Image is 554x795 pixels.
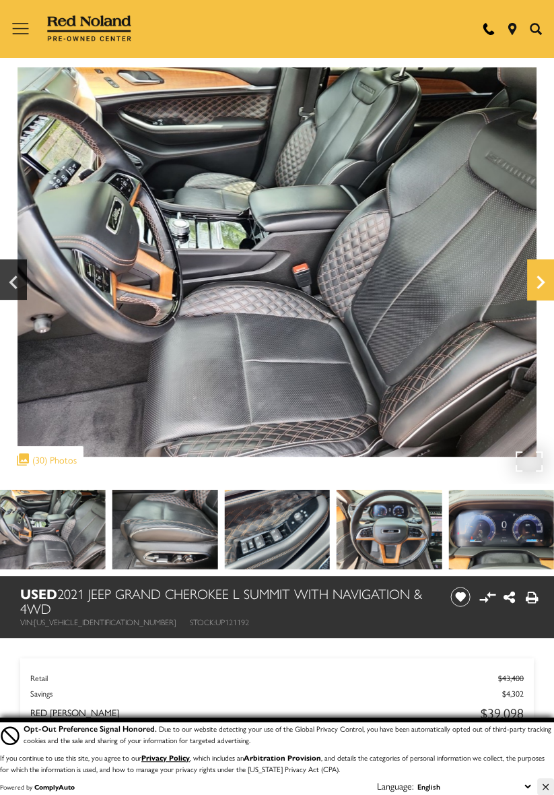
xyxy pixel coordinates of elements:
[24,722,159,734] span: Opt-Out Preference Signal Honored .
[34,782,75,792] a: ComplyAuto
[446,586,475,608] button: Save vehicle
[30,687,502,699] span: Savings
[24,722,554,746] div: Due to our website detecting your use of the Global Privacy Control, you have been automatically ...
[477,587,497,607] button: Compare Vehicle
[10,446,83,473] div: (30) Photos
[112,490,218,569] img: Used 2021 Diamond Black Crystal Pearlcoat Jeep Summit image 11
[377,781,414,790] div: Language:
[502,687,524,699] span: $4,302
[525,587,538,606] a: Print this Used 2021 Jeep Grand Cherokee L Summit With Navigation & 4WD
[337,490,442,569] img: Used 2021 Diamond Black Crystal Pearlcoat Jeep Summit image 13
[47,20,132,34] a: Red Noland Pre-Owned
[30,703,524,722] a: Red [PERSON_NAME] $39,098
[448,490,554,569] img: Used 2021 Diamond Black Crystal Pearlcoat Jeep Summit image 14
[30,687,524,699] a: Savings $4,302
[215,616,249,628] span: UP121192
[20,586,433,616] h1: 2021 Jeep Grand Cherokee L Summit With Navigation & 4WD
[141,753,190,763] a: Privacy Policy
[224,490,330,569] img: Used 2021 Diamond Black Crystal Pearlcoat Jeep Summit image 12
[20,583,57,603] strong: Used
[244,753,321,763] strong: Arbitration Provision
[20,616,34,628] span: VIN:
[498,672,524,684] del: $43,400
[527,259,554,300] div: Next
[414,780,534,793] select: Language Select
[30,705,481,719] span: Red [PERSON_NAME]
[30,672,524,684] a: Retail $43,400
[190,616,215,628] span: Stock:
[524,23,547,35] button: Open the inventory search
[47,15,132,42] img: Red Noland Pre-Owned
[30,672,498,684] span: Retail
[537,778,554,795] button: Close Button
[504,587,515,606] a: Share this Used 2021 Jeep Grand Cherokee L Summit With Navigation & 4WD
[481,703,524,722] span: $39,098
[34,616,176,628] span: [US_VEHICLE_IDENTIFICATION_NUMBER]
